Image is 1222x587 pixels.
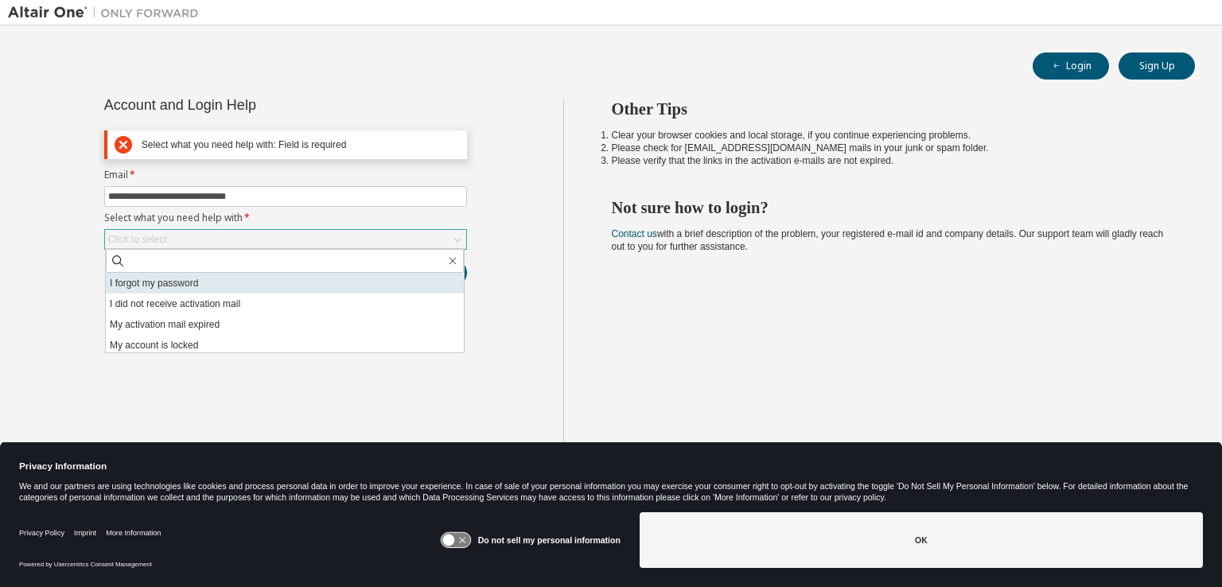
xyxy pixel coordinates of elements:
a: Contact us [612,228,657,239]
label: Select what you need help with [104,212,467,224]
li: I forgot my password [106,273,464,293]
h2: Not sure how to login? [612,197,1167,218]
button: Login [1033,52,1109,80]
li: Please verify that the links in the activation e-mails are not expired. [612,154,1167,167]
div: Click to select [105,230,466,249]
label: Email [104,169,467,181]
div: Select what you need help with: Field is required [142,139,460,151]
li: Clear your browser cookies and local storage, if you continue experiencing problems. [612,129,1167,142]
button: Sign Up [1119,52,1195,80]
img: Altair One [8,5,207,21]
div: Click to select [108,233,167,246]
div: Account and Login Help [104,99,395,111]
h2: Other Tips [612,99,1167,119]
li: Please check for [EMAIL_ADDRESS][DOMAIN_NAME] mails in your junk or spam folder. [612,142,1167,154]
span: with a brief description of the problem, your registered e-mail id and company details. Our suppo... [612,228,1164,252]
